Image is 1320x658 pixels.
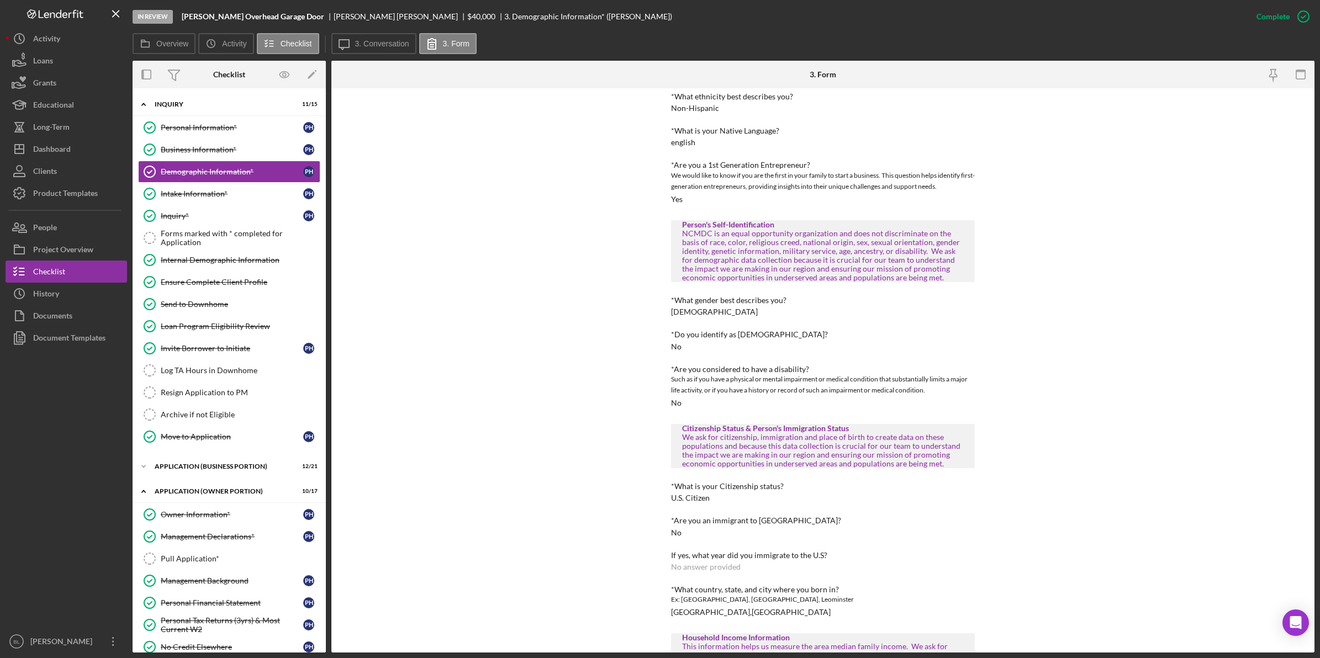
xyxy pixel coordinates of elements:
[33,94,74,119] div: Educational
[33,182,98,207] div: Product Templates
[161,123,303,132] div: Personal Information*
[671,195,683,204] div: Yes
[138,293,320,315] a: Send to Downhome
[161,211,303,220] div: Inquiry*
[303,619,314,630] div: p h
[671,374,975,396] div: Such as if you have a physical or mental impairment or medical condition that substantially limit...
[155,463,290,470] div: APPLICATION (BUSINESS PORTION)
[682,229,964,283] div: NCMDC is an equal opportunity organization and does not discriminate on the basis of race, color,...
[671,608,831,617] div: [GEOGRAPHIC_DATA],[GEOGRAPHIC_DATA]
[138,249,320,271] a: Internal Demographic Information
[671,594,975,605] div: Ex: [GEOGRAPHIC_DATA], [GEOGRAPHIC_DATA], Leominster
[671,399,682,407] div: No
[682,633,964,642] div: Household Income Information
[671,138,695,147] div: english
[138,614,320,636] a: Personal Tax Returns (3yrs) & Most Current W2ph
[6,305,127,327] a: Documents
[303,431,314,442] div: p h
[671,493,710,502] div: U.S. Citizen
[138,503,320,526] a: Owner Information*ph
[161,167,303,176] div: Demographic Information*
[33,116,70,141] div: Long-Term
[6,238,127,261] button: Project Overview
[33,305,72,330] div: Documents
[6,283,127,305] button: History
[671,482,975,491] div: *What is your Citizenship status?
[33,72,56,97] div: Grants
[671,161,975,169] div: *Are you a 1st Generation Entrepreneur?
[138,227,320,249] a: Forms marked with * completed for Application
[504,12,672,21] div: 3. Demographic Information* ([PERSON_NAME])
[6,72,127,94] button: Grants
[6,28,127,50] button: Activity
[161,344,303,353] div: Invite Borrower to Initiate
[198,33,254,54] button: Activity
[161,278,320,286] div: Ensure Complete Client Profile
[298,463,318,470] div: 12 / 21
[303,641,314,652] div: p h
[257,33,319,54] button: Checklist
[303,575,314,586] div: p h
[1256,6,1290,28] div: Complete
[671,528,682,537] div: No
[155,101,290,108] div: INQUIRY
[6,630,127,652] button: BL[PERSON_NAME]
[6,216,127,238] button: People
[133,10,173,24] div: In Review
[303,531,314,542] div: p h
[671,330,975,339] div: *Do you identify as [DEMOGRAPHIC_DATA]?
[155,488,290,495] div: APPLICATION (OWNER PORTION)
[6,261,127,283] button: Checklist
[443,39,469,48] label: 3. Form
[6,116,127,138] button: Long-Term
[682,433,964,468] div: We ask for citizenship, immigration and place of birth to create data on these populations and be...
[161,554,320,563] div: Pull Application*
[33,238,93,263] div: Project Overview
[671,92,975,101] div: *What ethnicity best describes you?
[33,50,53,75] div: Loans
[138,315,320,337] a: Loan Program Eligibility Review
[161,366,320,375] div: Log TA Hours in Downhome
[6,327,127,349] button: Document Templates
[303,343,314,354] div: p h
[33,138,71,163] div: Dashboard
[671,516,975,525] div: *Are you an immigrant to [GEOGRAPHIC_DATA]?
[33,28,60,52] div: Activity
[161,388,320,397] div: Resign Application to PM
[161,189,303,198] div: Intake Information*
[331,33,416,54] button: 3. Conversation
[1245,6,1314,28] button: Complete
[6,94,127,116] button: Educational
[138,139,320,161] a: Business Information*ph
[810,70,836,79] div: 3. Form
[303,144,314,155] div: p h
[467,12,495,21] span: $40,000
[303,210,314,221] div: p h
[281,39,312,48] label: Checklist
[138,404,320,426] a: Archive if not Eligible
[33,327,105,352] div: Document Templates
[671,104,719,113] div: Non-Hispanic
[33,216,57,241] div: People
[138,381,320,404] a: Resign Application to PM
[671,563,741,571] div: No answer provided
[298,488,318,495] div: 10 / 17
[161,598,303,607] div: Personal Financial Statement
[213,70,245,79] div: Checklist
[138,570,320,592] a: Management Backgroundph
[6,160,127,182] a: Clients
[138,337,320,359] a: Invite Borrower to Initiateph
[671,342,682,351] div: No
[6,182,127,204] button: Product Templates
[1282,609,1309,636] div: Open Intercom Messenger
[138,183,320,205] a: Intake Information*ph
